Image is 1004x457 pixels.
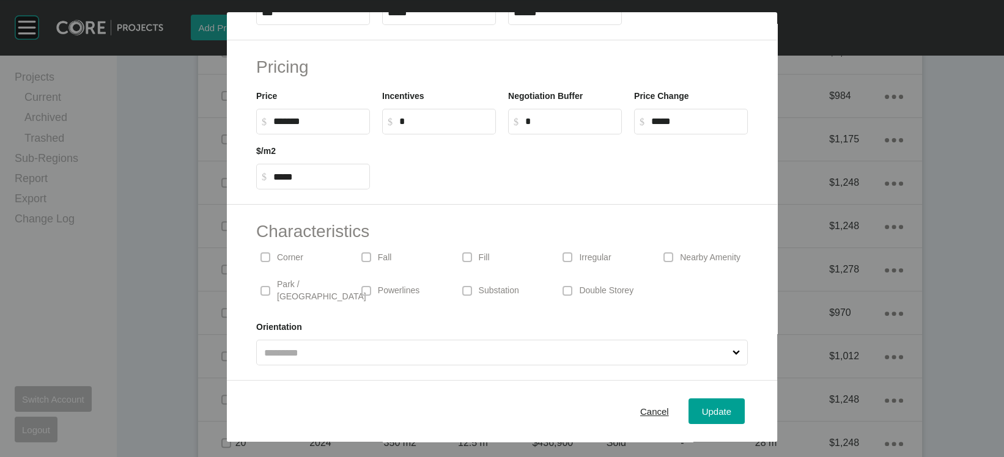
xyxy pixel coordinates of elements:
label: Orientation [256,322,302,332]
p: Corner [277,252,303,264]
label: Price [256,91,277,101]
button: Update [688,398,745,424]
h2: Characteristics [256,219,748,243]
p: Irregular [579,252,611,264]
span: Cancel [640,406,669,417]
p: Fall [378,252,392,264]
input: $ [273,172,364,182]
span: Update [702,406,731,417]
p: Fill [479,252,490,264]
h2: Pricing [256,55,748,79]
tspan: $ [514,117,519,127]
input: $ [525,116,616,126]
p: Nearby Amenity [680,252,740,264]
tspan: $ [262,117,267,127]
p: Powerlines [378,285,419,297]
span: Close menu... [730,340,743,365]
label: $/m2 [256,146,276,156]
label: Negotiation Buffer [508,91,583,101]
p: Double Storey [579,285,633,297]
p: Park / [GEOGRAPHIC_DATA] [277,279,366,302]
input: $ [651,116,742,126]
p: Substation [479,285,519,297]
label: Price Change [634,91,688,101]
input: $ [399,116,490,126]
tspan: $ [262,172,267,182]
tspan: $ [640,117,644,127]
tspan: $ [388,117,393,127]
button: Cancel [627,398,682,424]
label: Incentives [382,91,424,101]
input: $ [273,116,364,126]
